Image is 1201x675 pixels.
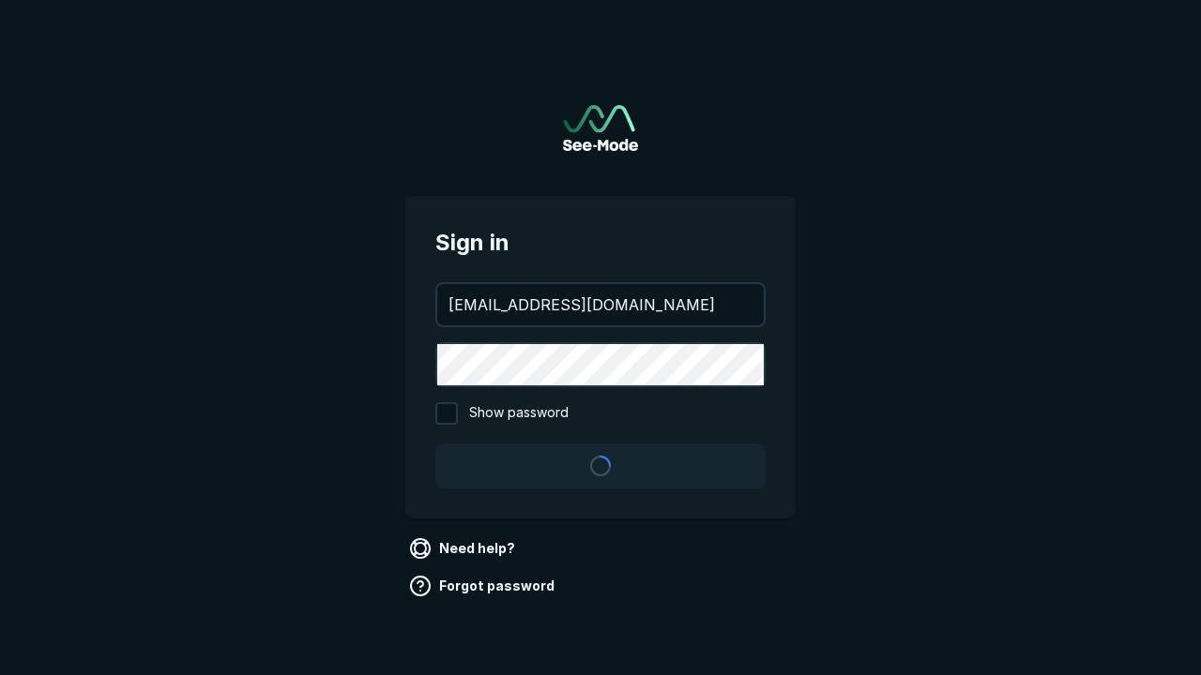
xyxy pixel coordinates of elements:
a: Need help? [405,533,523,563]
input: your@email.com [437,284,764,325]
a: Go to sign in [563,105,638,151]
img: See-Mode Logo [563,105,638,151]
a: Forgot password [405,571,562,601]
span: Sign in [435,226,766,260]
span: Show password [469,402,569,425]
